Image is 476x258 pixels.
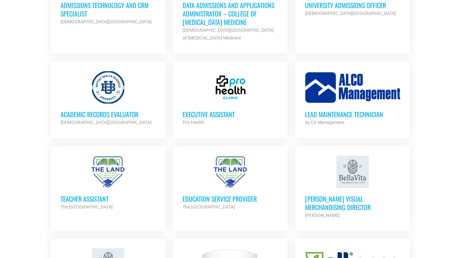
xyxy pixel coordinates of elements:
[183,110,278,118] h3: Executive Assistant
[61,120,152,125] strong: [DEMOGRAPHIC_DATA][GEOGRAPHIC_DATA]
[61,19,152,24] strong: [DEMOGRAPHIC_DATA][GEOGRAPHIC_DATA]
[61,204,113,209] strong: The [GEOGRAPHIC_DATA]
[183,195,278,203] h3: Education Service Provider
[183,120,204,125] strong: Pro Health
[183,204,235,209] strong: The [GEOGRAPHIC_DATA]
[305,110,400,118] h3: Lead Maintenance Technician
[305,1,400,9] h3: University Admissions Officer
[295,146,410,229] a: [PERSON_NAME] Visual Merchandising Director [PERSON_NAME]
[51,146,165,220] a: Teacher Assistant The [GEOGRAPHIC_DATA]
[295,62,410,136] a: Lead Maintenance Technician ALCO Management
[305,195,400,211] h3: [PERSON_NAME] Visual Merchandising Director
[61,1,156,18] h3: Admissions Technology and CRM Specialist
[61,110,156,118] h3: Academic Records Evaluator
[305,11,396,16] strong: [DEMOGRAPHIC_DATA][GEOGRAPHIC_DATA]
[183,28,274,40] strong: [DEMOGRAPHIC_DATA][GEOGRAPHIC_DATA] of [MEDICAL_DATA] Medicine
[61,195,156,203] h3: Teacher Assistant
[173,146,288,220] a: Education Service Provider The [GEOGRAPHIC_DATA]
[183,1,278,26] h3: Data Admissions and Applications Administrator – College of [MEDICAL_DATA] Medicine
[305,213,340,218] strong: [PERSON_NAME]
[51,62,165,136] a: Academic Records Evaluator [DEMOGRAPHIC_DATA][GEOGRAPHIC_DATA]
[305,120,345,125] strong: ALCO Management
[173,62,288,136] a: Executive Assistant Pro Health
